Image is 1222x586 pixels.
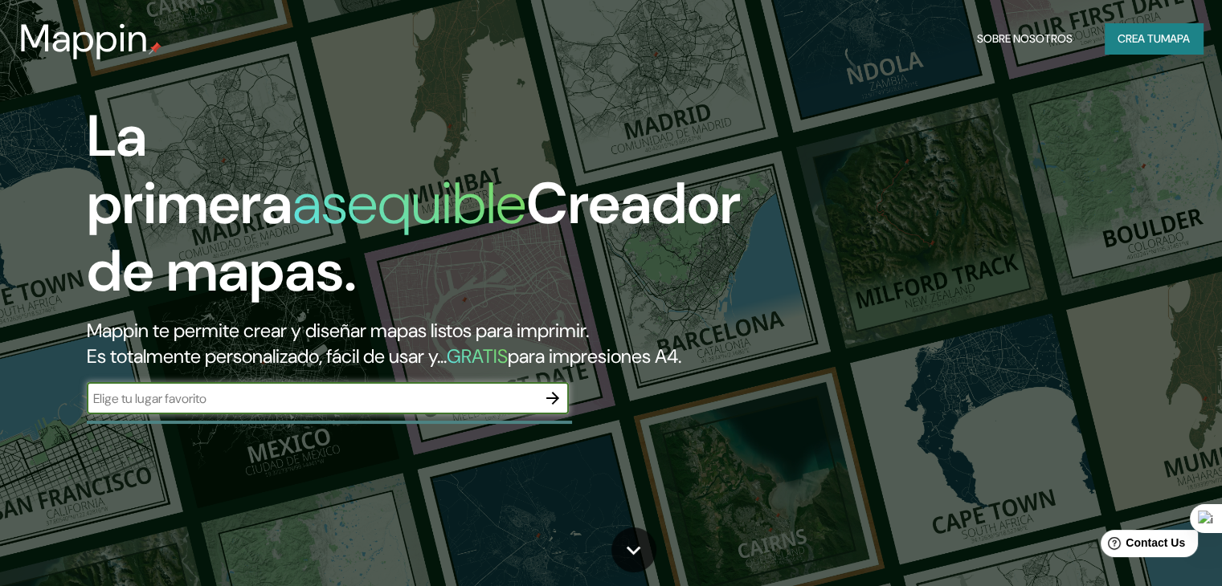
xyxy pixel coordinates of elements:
[971,23,1079,54] button: Sobre nosotros
[447,344,508,368] font: GRATIS
[1079,523,1204,568] iframe: Help widget launcher
[977,31,1073,46] font: Sobre nosotros
[87,318,589,343] font: Mappin te permite crear y diseñar mapas listos para imprimir.
[1118,31,1161,46] font: Crea tu
[19,13,149,63] font: Mappin
[87,99,292,241] font: La primera
[508,344,681,368] font: para impresiones A4.
[1105,23,1203,54] button: Crea tumapa
[87,389,537,408] input: Elige tu lugar favorito
[87,344,447,368] font: Es totalmente personalizado, fácil de usar y...
[87,166,741,308] font: Creador de mapas.
[292,166,526,241] font: asequible
[149,42,161,55] img: pin de mapeo
[1161,31,1190,46] font: mapa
